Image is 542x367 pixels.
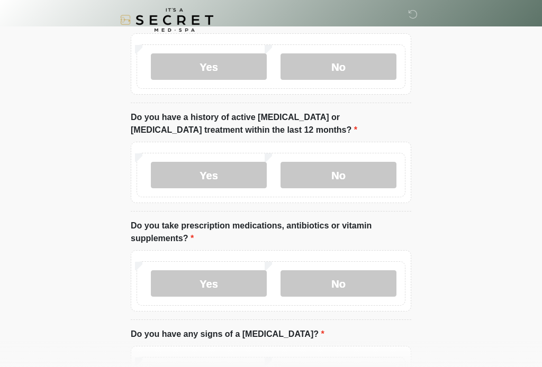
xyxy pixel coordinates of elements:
[281,53,396,80] label: No
[151,53,267,80] label: Yes
[281,162,396,188] label: No
[131,111,411,136] label: Do you have a history of active [MEDICAL_DATA] or [MEDICAL_DATA] treatment within the last 12 mon...
[281,270,396,297] label: No
[151,162,267,188] label: Yes
[131,219,411,245] label: Do you take prescription medications, antibiotics or vitamin supplements?
[131,328,324,341] label: Do you have any signs of a [MEDICAL_DATA]?
[151,270,267,297] label: Yes
[120,8,213,32] img: It's A Secret Med Spa Logo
